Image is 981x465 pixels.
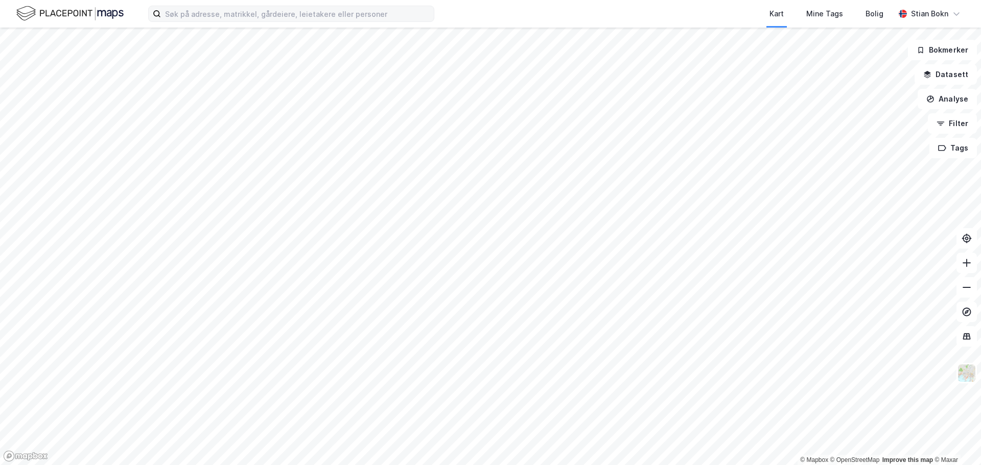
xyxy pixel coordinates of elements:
img: logo.f888ab2527a4732fd821a326f86c7f29.svg [16,5,124,22]
div: Kontrollprogram for chat [930,416,981,465]
div: Mine Tags [806,8,843,20]
a: OpenStreetMap [830,456,880,463]
img: Z [957,363,976,383]
a: Improve this map [882,456,933,463]
div: Stian Bokn [911,8,948,20]
a: Mapbox homepage [3,450,48,462]
button: Filter [928,113,977,134]
iframe: Chat Widget [930,416,981,465]
button: Tags [929,138,977,158]
div: Bolig [866,8,883,20]
button: Bokmerker [908,40,977,60]
div: Kart [769,8,784,20]
a: Mapbox [800,456,828,463]
input: Søk på adresse, matrikkel, gårdeiere, leietakere eller personer [161,6,434,21]
button: Analyse [918,89,977,109]
button: Datasett [915,64,977,85]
